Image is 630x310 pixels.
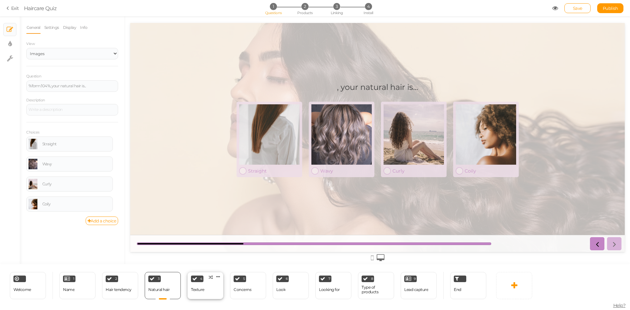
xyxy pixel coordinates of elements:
div: 9 Lead capture [401,272,437,299]
div: Concerns [234,287,251,292]
div: 4 Texture [187,272,223,299]
span: Publish [603,6,618,11]
div: Lead capture [404,287,428,292]
a: Info [80,21,88,34]
label: Choices [26,130,39,135]
div: 2 Hair tendency [102,272,138,299]
span: 2 [302,3,308,10]
span: 4 [200,277,202,280]
div: Hair tendency [106,287,132,292]
div: Texture [191,287,204,292]
div: , your natural hair is... [207,59,288,69]
span: 9 [414,277,416,280]
div: Wavy [42,162,111,166]
a: Exit [7,5,19,11]
label: Description [26,98,45,103]
a: General [26,21,41,34]
span: Products [297,10,313,15]
div: Straight [118,145,169,151]
div: 3 Natural hair [145,272,181,299]
span: 3 [158,277,160,280]
label: Question [26,74,41,79]
div: Welcome [10,272,46,299]
div: Look [276,287,285,292]
div: 7 Looking for [315,272,351,299]
div: Wavy [190,145,241,151]
div: Looking for [319,287,340,292]
span: Welcome [13,287,31,292]
div: Haircare Quiz [24,4,57,12]
span: 7 [328,277,330,280]
li: 3 Linking [322,3,352,10]
div: Save [564,3,591,13]
div: Coily [334,145,386,151]
div: %form:104%, your natural hair is... [29,84,116,88]
span: 2 [115,277,117,280]
span: Questions [265,10,282,15]
li: 4 Install [353,3,384,10]
span: 5 [243,277,245,280]
div: Type of products [362,285,390,294]
span: 8 [371,277,373,280]
li: 2 Products [290,3,320,10]
div: End [450,272,486,299]
span: 3 [333,3,340,10]
a: Display [63,21,77,34]
div: Name [63,287,74,292]
span: Linking [331,10,343,15]
div: 8 Type of products [358,272,394,299]
div: Curly [262,145,314,151]
div: Curly [42,182,111,186]
div: Natural hair [148,287,170,292]
div: 5 Concerns [230,272,266,299]
span: 4 [365,3,372,10]
span: View [26,41,35,46]
span: 1 [73,277,74,280]
span: End [454,287,461,292]
span: 1 [270,3,277,10]
span: Help? [613,302,626,308]
div: 6 Look [273,272,309,299]
div: Coily [42,202,111,206]
span: 6 [286,277,288,280]
span: Save [573,6,582,11]
div: 1 Name [59,272,95,299]
a: Settings [44,21,59,34]
div: Straight [42,142,111,146]
a: Add a choice [86,217,118,225]
li: 1 Questions [258,3,288,10]
span: Install [364,10,373,15]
